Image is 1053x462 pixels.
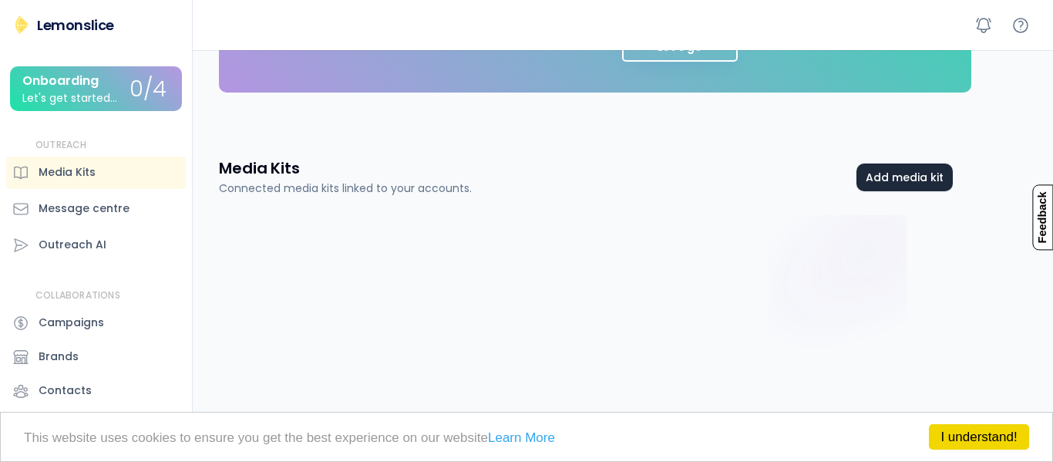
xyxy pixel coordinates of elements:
p: This website uses cookies to ensure you get the best experience on our website [24,431,1029,444]
div: Message centre [39,201,130,217]
div: Lemonslice [37,15,114,35]
div: COLLABORATIONS [35,289,120,302]
h3: Media Kits [219,157,300,179]
div: Outreach AI [39,237,106,253]
button: Add media kit [856,164,953,191]
img: connect%20image%20purple.gif [768,215,907,354]
div: Campaigns [39,315,104,331]
div: Onboarding [22,74,99,88]
div: Connected media kits linked to your accounts. [219,180,472,197]
div: OUTREACH [35,139,87,152]
div: 0/4 [130,78,167,102]
div: Start here [768,215,907,354]
a: I understand! [929,424,1029,450]
div: Contacts [39,383,92,399]
a: Learn More [488,430,555,445]
img: Lemonslice [12,15,31,34]
div: Brands [39,349,79,365]
div: Let's get started... [22,93,117,104]
div: Media Kits [39,164,96,180]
